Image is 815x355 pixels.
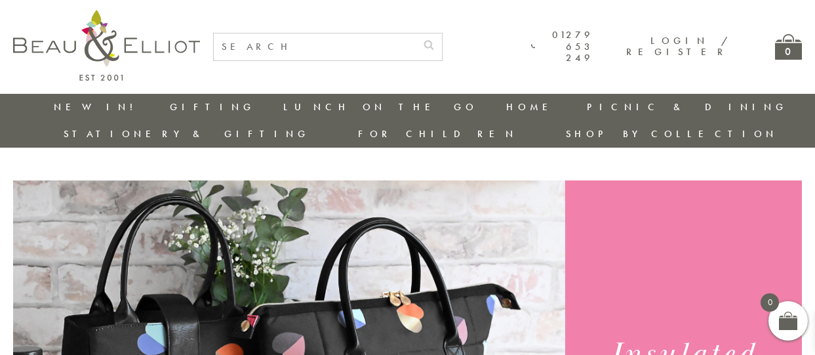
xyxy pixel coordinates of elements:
[531,30,593,64] a: 01279 653 249
[566,127,778,140] a: Shop by collection
[283,100,477,114] a: Lunch On The Go
[170,100,255,114] a: Gifting
[358,127,517,140] a: For Children
[761,293,779,312] span: 0
[775,34,802,60] a: 0
[626,34,729,58] a: Login / Register
[587,100,787,114] a: Picnic & Dining
[506,100,559,114] a: Home
[214,33,416,60] input: SEARCH
[64,127,309,140] a: Stationery & Gifting
[54,100,142,114] a: New in!
[13,10,200,81] img: logo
